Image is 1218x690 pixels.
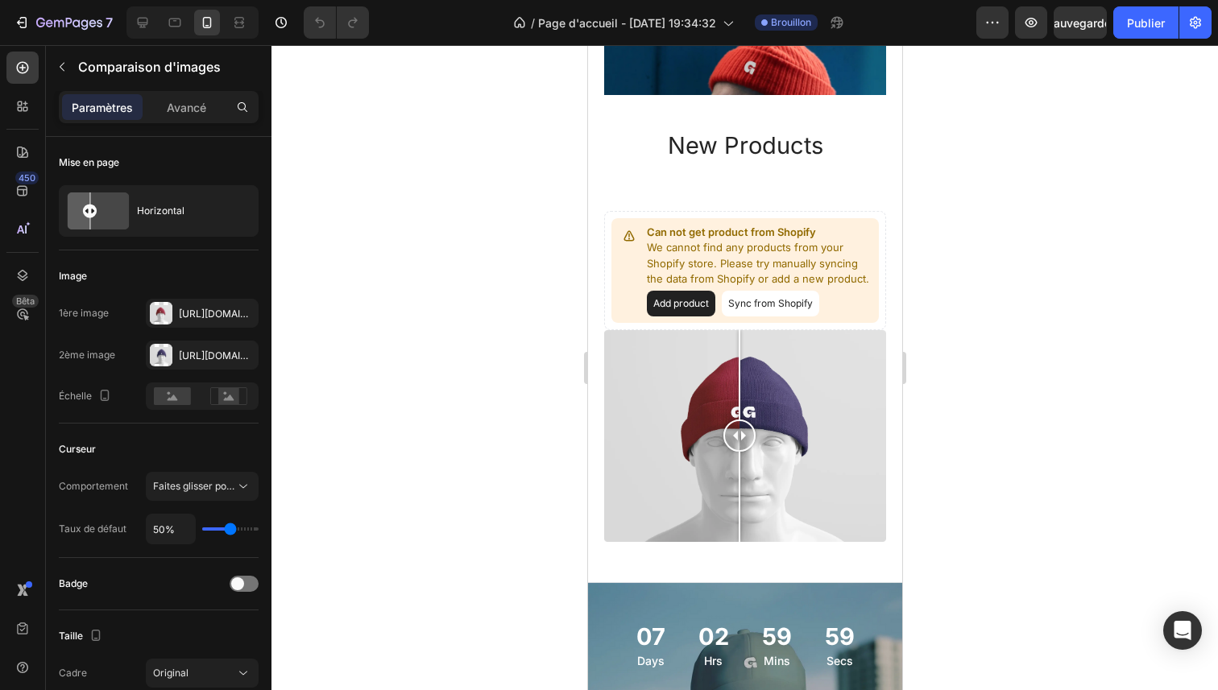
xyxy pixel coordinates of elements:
font: 450 [19,172,35,184]
font: [URL][DOMAIN_NAME] [179,349,283,362]
font: Brouillon [771,16,811,28]
font: Sauvegarder [1046,16,1115,30]
font: Cadre [59,667,87,679]
button: Original [146,659,259,688]
font: 7 [106,14,113,31]
div: Ouvrir Intercom Messenger [1163,611,1202,650]
font: Taux de défaut [59,523,126,535]
font: Comportement [59,480,128,492]
font: Original [153,667,188,679]
div: Annuler/Rétablir [304,6,369,39]
button: Publier [1113,6,1179,39]
iframe: Zone de conception [588,45,902,690]
button: Faites glisser pour déplacer [146,472,259,501]
font: Horizontal [137,205,184,217]
font: Publier [1127,16,1165,30]
font: [URL][DOMAIN_NAME] [179,308,283,320]
font: Avancé [167,101,206,114]
font: 2ème image [59,349,115,361]
font: Page d'accueil - [DATE] 19:34:32 [538,16,716,30]
font: Curseur [59,443,96,455]
font: Mise en page [59,156,119,168]
input: Auto [147,514,195,543]
p: Comparaison d'images [78,57,252,76]
font: 1ère image [59,307,109,319]
font: Faites glisser pour déplacer [153,480,279,492]
font: Badge [59,577,88,589]
font: Paramètres [72,101,133,114]
font: Bêta [16,295,35,307]
font: Échelle [59,390,92,402]
font: Image [59,270,87,282]
font: / [531,16,535,30]
font: Comparaison d'images [78,59,221,75]
button: Sauvegarder [1054,6,1107,39]
button: 7 [6,6,120,39]
font: Taille [59,630,83,642]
